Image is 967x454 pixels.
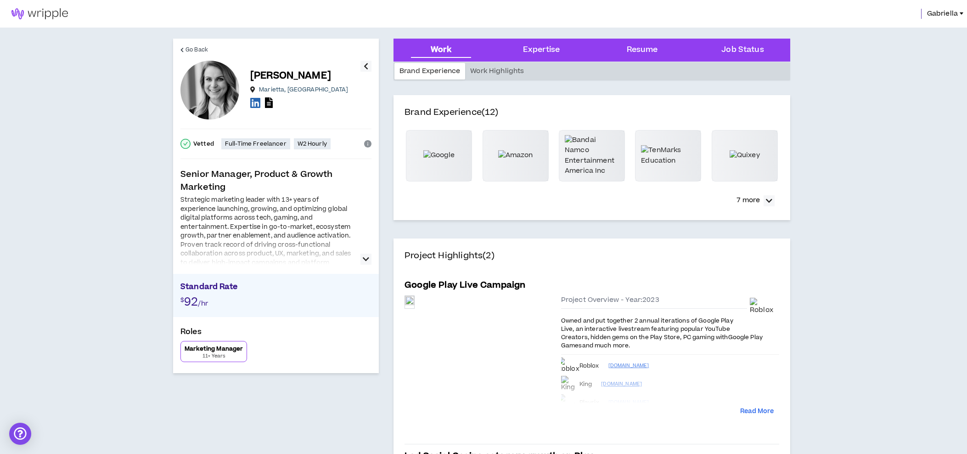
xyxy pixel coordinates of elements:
[180,281,371,295] p: Standard Rate
[750,298,779,315] img: Roblox
[180,196,355,295] div: Strategic marketing leader with 13+ years of experience launching, growing, and optimizing global...
[608,361,779,370] a: [DOMAIN_NAME]
[364,140,371,148] span: info-circle
[184,294,198,310] span: 92
[561,333,763,350] a: Google Play Games
[180,139,191,149] span: check-circle
[740,407,774,416] button: Read More
[523,44,560,56] div: Expertise
[9,423,31,445] div: Open Intercom Messenger
[180,168,371,194] p: Senior Manager, Product & Growth Marketing
[298,140,327,148] p: W2 Hourly
[180,326,371,341] p: Roles
[557,358,579,374] div: Roblox roblox.com
[259,86,348,93] p: Marietta , [GEOGRAPHIC_DATA]
[225,140,287,148] p: Full-Time Freelancer
[180,296,184,304] span: $
[186,45,208,54] span: Go Back
[561,295,659,305] span: Project Overview - Year: 2023
[561,317,733,341] span: Owned and put together 2 annual iterations of Google Play Live, an interactive livestream featuri...
[405,250,779,273] h4: Project Highlights (2)
[582,341,630,350] span: and much more.
[193,140,214,148] p: Vetted
[730,150,760,160] img: Quixey
[927,9,958,19] span: Gabriella
[431,44,451,56] div: Work
[405,106,779,130] h4: Brand Experience (12)
[732,193,779,209] button: 7 more
[736,195,760,205] p: 7 more
[498,150,533,160] img: Amazon
[250,69,331,82] p: [PERSON_NAME]
[180,61,239,119] div: Suzanne K.
[180,39,208,61] a: Go Back
[423,150,455,160] img: Google
[405,279,526,292] h5: Google Play Live Campaign
[641,145,695,166] img: TenMarks Education
[627,44,658,56] div: Resume
[721,44,764,56] div: Job Status
[557,358,579,374] img: Roblox
[565,135,619,176] img: Bandai Namco Entertainment America Inc
[394,63,465,79] div: Brand Experience
[185,345,243,352] p: Marketing Manager
[465,63,529,79] div: Work Highlights
[202,352,225,360] p: 11+ Years
[579,362,599,369] span: Roblox
[198,299,208,308] span: /hr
